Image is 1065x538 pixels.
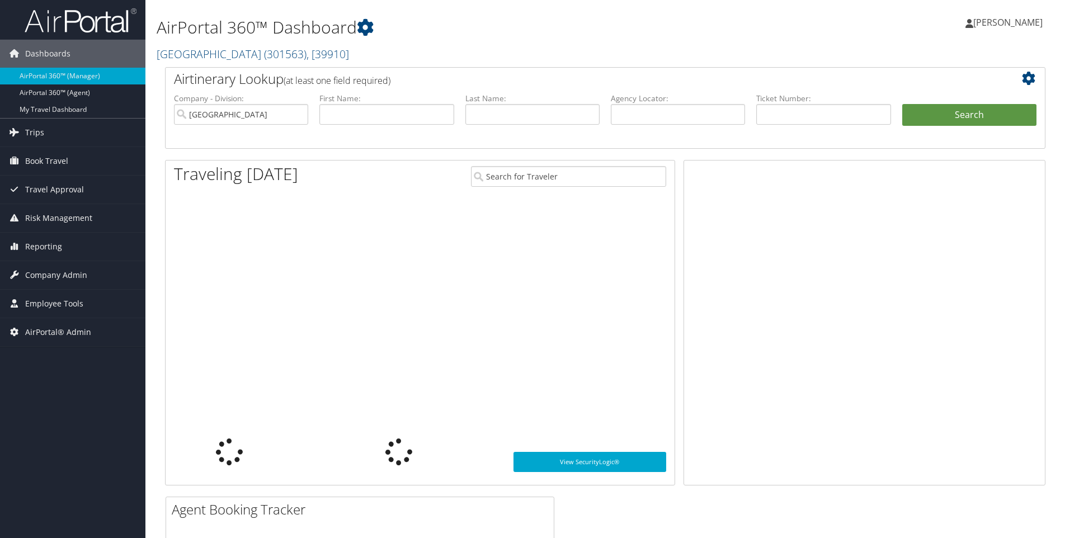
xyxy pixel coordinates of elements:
[174,93,308,104] label: Company - Division:
[319,93,454,104] label: First Name:
[157,46,349,62] a: [GEOGRAPHIC_DATA]
[264,46,307,62] span: ( 301563 )
[25,204,92,232] span: Risk Management
[465,93,600,104] label: Last Name:
[25,176,84,204] span: Travel Approval
[25,261,87,289] span: Company Admin
[756,93,890,104] label: Ticket Number:
[965,6,1054,39] a: [PERSON_NAME]
[25,7,136,34] img: airportal-logo.png
[157,16,755,39] h1: AirPortal 360™ Dashboard
[471,166,666,187] input: Search for Traveler
[611,93,745,104] label: Agency Locator:
[25,119,44,147] span: Trips
[174,69,963,88] h2: Airtinerary Lookup
[25,318,91,346] span: AirPortal® Admin
[25,40,70,68] span: Dashboards
[174,162,298,186] h1: Traveling [DATE]
[25,233,62,261] span: Reporting
[973,16,1043,29] span: [PERSON_NAME]
[172,500,554,519] h2: Agent Booking Tracker
[902,104,1036,126] button: Search
[25,290,83,318] span: Employee Tools
[284,74,390,87] span: (at least one field required)
[307,46,349,62] span: , [ 39910 ]
[25,147,68,175] span: Book Travel
[513,452,666,472] a: View SecurityLogic®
